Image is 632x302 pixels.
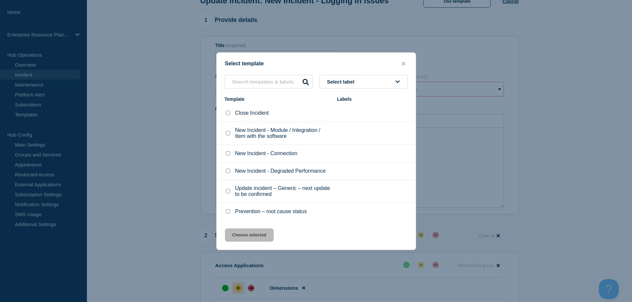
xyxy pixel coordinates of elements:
button: close button [400,61,407,67]
p: Close Incident [235,110,269,116]
div: Select template [217,61,416,67]
p: Prevention – root cause status [235,209,307,214]
p: New Incident - Module / Integration / Item with the software [235,127,330,139]
input: Search templates & labels [225,75,313,89]
p: New Incident - Degraded Performance [235,168,326,174]
div: Template [225,96,330,102]
input: New Incident - Module / Integration / Item with the software checkbox [226,131,230,135]
input: Close Incident checkbox [226,111,230,115]
input: New Incident - Degraded Performance checkbox [226,169,230,173]
input: Prevention – root cause status checkbox [226,209,230,213]
input: New Incident - Connection checkbox [226,151,230,155]
input: Update incident – Generic – next update to be confirmed checkbox [226,189,230,193]
button: Select label [319,75,408,89]
p: Update incident – Generic – next update to be confirmed [235,185,330,197]
div: Labels [337,96,408,102]
button: Choose selected [225,228,274,242]
p: New Incident - Connection [235,151,298,156]
span: Select label [327,79,357,85]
